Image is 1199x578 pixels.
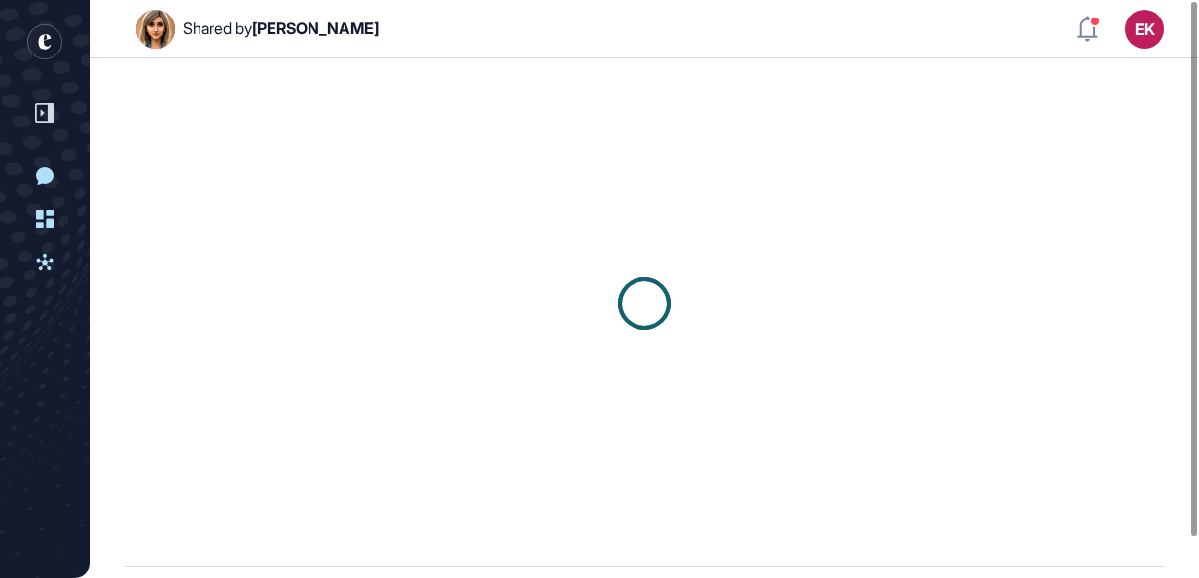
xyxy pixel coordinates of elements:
img: User Image [136,10,175,49]
span: [PERSON_NAME] [252,18,379,38]
div: entrapeer-logo [27,24,62,59]
button: EK [1125,10,1164,49]
div: Shared by [183,19,379,38]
